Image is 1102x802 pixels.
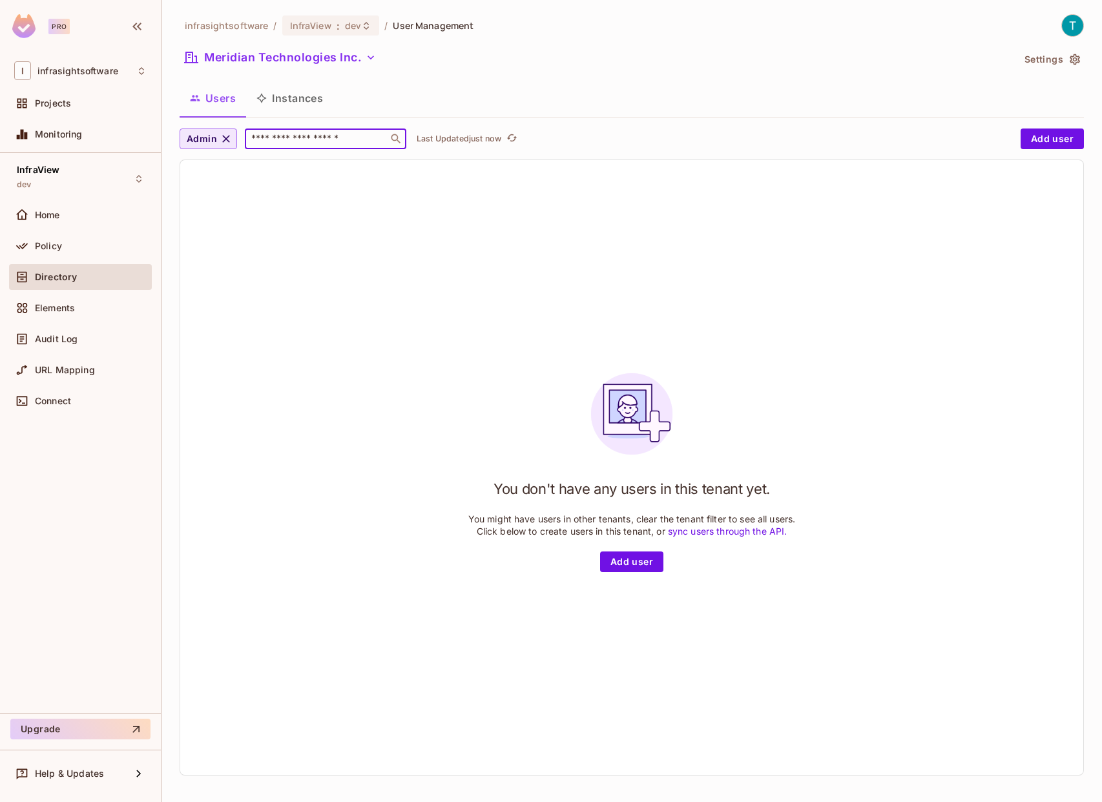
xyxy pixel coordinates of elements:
span: dev [345,19,361,32]
span: Help & Updates [35,768,104,779]
span: InfraView [290,19,331,32]
span: refresh [506,132,517,145]
button: Admin [180,129,237,149]
span: InfraView [17,165,59,175]
button: Settings [1019,49,1084,70]
button: Instances [246,82,333,114]
span: dev [17,180,31,190]
span: User Management [393,19,473,32]
p: You might have users in other tenants, clear the tenant filter to see all users. Click below to c... [468,513,796,537]
span: I [14,61,31,80]
span: Policy [35,241,62,251]
button: refresh [504,131,519,147]
h1: You don't have any users in this tenant yet. [494,479,770,499]
span: Home [35,210,60,220]
span: Projects [35,98,71,108]
span: Click to refresh data [501,131,519,147]
span: Directory [35,272,77,282]
li: / [273,19,276,32]
button: Upgrade [10,719,151,739]
span: Audit Log [35,334,78,344]
span: the active workspace [185,19,268,32]
button: Meridian Technologies Inc. [180,47,381,68]
span: Connect [35,396,71,406]
a: sync users through the API. [668,526,787,537]
button: Add user [1021,129,1084,149]
span: Elements [35,303,75,313]
span: Monitoring [35,129,83,139]
img: SReyMgAAAABJRU5ErkJggg== [12,14,36,38]
span: Workspace: infrasightsoftware [37,66,118,76]
span: : [336,21,340,31]
div: Pro [48,19,70,34]
img: Timothy Lopez [1062,15,1083,36]
span: URL Mapping [35,365,95,375]
span: Admin [187,131,217,147]
li: / [384,19,388,32]
p: Last Updated just now [417,134,501,144]
button: Add user [600,551,663,572]
button: Users [180,82,246,114]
